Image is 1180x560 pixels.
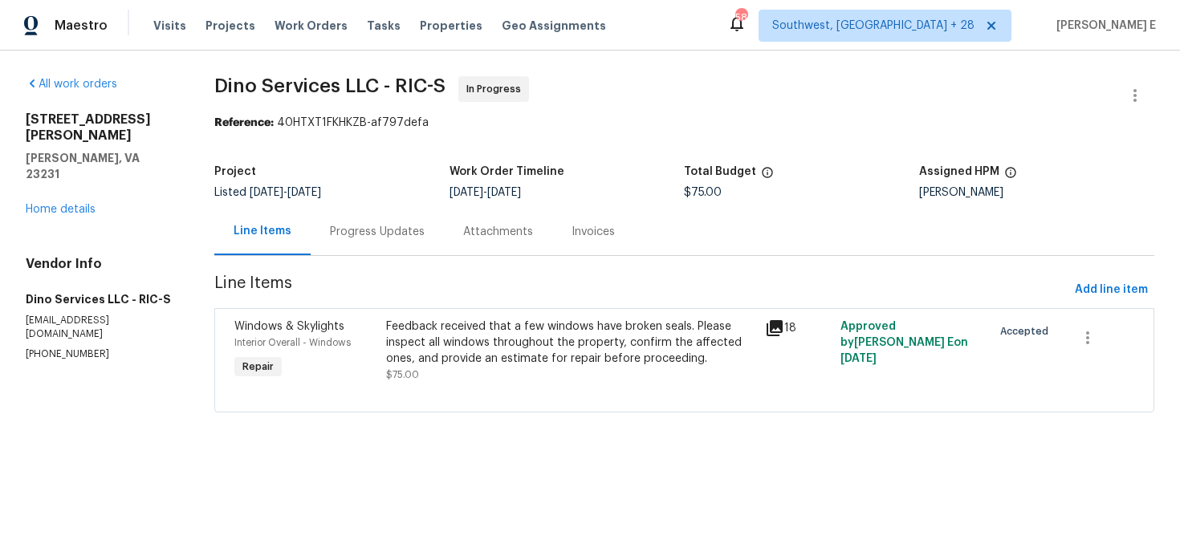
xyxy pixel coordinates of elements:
[761,166,774,187] span: The total cost of line items that have been proposed by Opendoor. This sum includes line items th...
[1075,280,1148,300] span: Add line item
[275,18,348,34] span: Work Orders
[502,18,606,34] span: Geo Assignments
[26,256,176,272] h4: Vendor Info
[153,18,186,34] span: Visits
[234,338,351,347] span: Interior Overall - Windows
[234,223,291,239] div: Line Items
[236,359,280,375] span: Repair
[287,187,321,198] span: [DATE]
[26,150,176,182] h5: [PERSON_NAME], VA 23231
[386,370,419,379] span: $75.00
[919,166,999,177] h5: Assigned HPM
[420,18,482,34] span: Properties
[466,81,527,97] span: In Progress
[450,187,521,198] span: -
[463,224,533,240] div: Attachments
[840,353,877,364] span: [DATE]
[234,321,344,332] span: Windows & Skylights
[450,187,483,198] span: [DATE]
[214,187,321,198] span: Listed
[684,187,722,198] span: $75.00
[250,187,321,198] span: -
[1004,166,1017,187] span: The hpm assigned to this work order.
[1050,18,1156,34] span: [PERSON_NAME] E
[684,166,756,177] h5: Total Budget
[1068,275,1154,305] button: Add line item
[840,321,968,364] span: Approved by [PERSON_NAME] E on
[214,166,256,177] h5: Project
[26,347,176,361] p: [PHONE_NUMBER]
[772,18,975,34] span: Southwest, [GEOGRAPHIC_DATA] + 28
[205,18,255,34] span: Projects
[450,166,564,177] h5: Work Order Timeline
[386,319,755,367] div: Feedback received that a few windows have broken seals. Please inspect all windows throughout the...
[214,117,274,128] b: Reference:
[26,291,176,307] h5: Dino Services LLC - RIC-S
[26,79,117,90] a: All work orders
[26,204,96,215] a: Home details
[367,20,401,31] span: Tasks
[919,187,1154,198] div: [PERSON_NAME]
[214,115,1154,131] div: 40HTXT1FKHKZB-af797defa
[1000,323,1055,339] span: Accepted
[250,187,283,198] span: [DATE]
[735,10,747,26] div: 584
[487,187,521,198] span: [DATE]
[214,76,446,95] span: Dino Services LLC - RIC-S
[765,319,831,338] div: 18
[572,224,615,240] div: Invoices
[26,112,176,144] h2: [STREET_ADDRESS][PERSON_NAME]
[330,224,425,240] div: Progress Updates
[55,18,108,34] span: Maestro
[214,275,1068,305] span: Line Items
[26,314,176,341] p: [EMAIL_ADDRESS][DOMAIN_NAME]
